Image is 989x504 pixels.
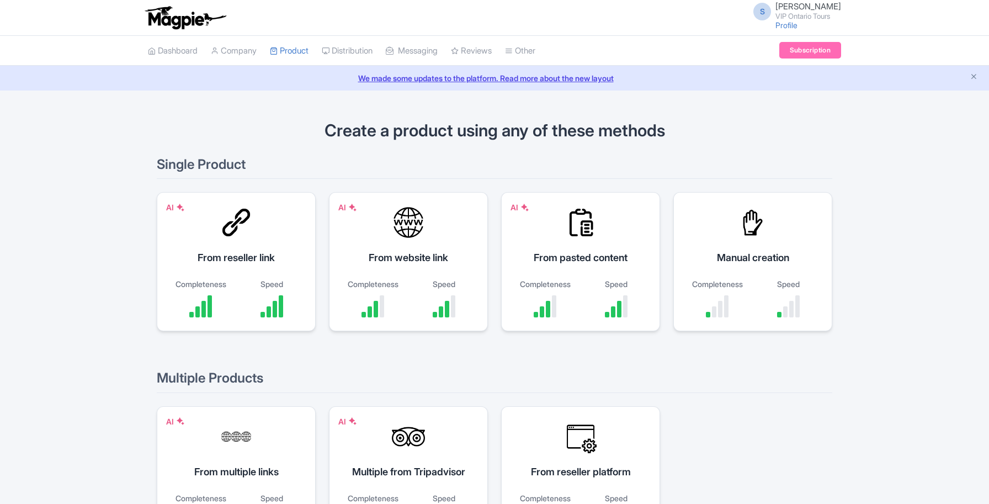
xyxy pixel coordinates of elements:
a: Product [270,36,309,66]
div: AI [166,201,185,213]
div: From website link [343,250,474,265]
small: VIP Ontario Tours [775,13,841,20]
h2: Multiple Products [157,371,832,392]
div: Completeness [515,492,575,504]
img: AI Symbol [348,417,357,426]
div: From pasted content [515,250,646,265]
img: AI Symbol [176,417,185,426]
a: Company [211,36,257,66]
div: Speed [242,492,302,504]
img: logo-ab69f6fb50320c5b225c76a69d11143b.png [142,6,228,30]
div: Multiple from Tripadvisor [343,464,474,479]
a: Messaging [386,36,438,66]
a: Reviews [451,36,492,66]
img: AI Symbol [176,203,185,212]
a: Dashboard [148,36,198,66]
h2: Single Product [157,157,832,179]
div: Completeness [687,278,747,290]
div: Completeness [515,278,575,290]
div: Completeness [171,278,231,290]
div: Speed [242,278,302,290]
div: AI [338,201,357,213]
a: Manual creation Completeness Speed [673,192,832,344]
a: We made some updates to the platform. Read more about the new layout [7,72,982,84]
div: Speed [414,492,474,504]
a: Subscription [779,42,841,59]
div: From multiple links [171,464,302,479]
a: Profile [775,20,797,30]
div: Completeness [343,278,403,290]
div: From reseller link [171,250,302,265]
div: From reseller platform [515,464,646,479]
img: AI Symbol [348,203,357,212]
h1: Create a product using any of these methods [157,121,832,140]
a: S [PERSON_NAME] VIP Ontario Tours [747,2,841,20]
div: Manual creation [687,250,818,265]
div: AI [511,201,529,213]
div: Completeness [171,492,231,504]
div: Completeness [343,492,403,504]
div: Speed [586,278,646,290]
img: AI Symbol [520,203,529,212]
a: Other [505,36,535,66]
div: AI [166,416,185,427]
div: Speed [586,492,646,504]
div: Speed [758,278,818,290]
button: Close announcement [970,71,978,84]
div: AI [338,416,357,427]
a: Distribution [322,36,373,66]
span: S [753,3,771,20]
span: [PERSON_NAME] [775,1,841,12]
div: Speed [414,278,474,290]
